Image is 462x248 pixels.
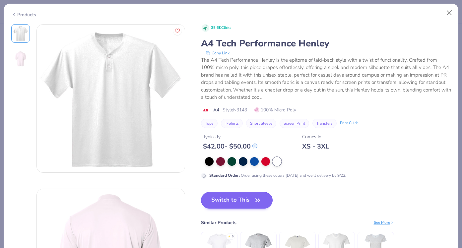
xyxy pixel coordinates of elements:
[203,142,257,151] div: $ 42.00 - $ 50.00
[232,234,233,239] div: 5
[201,192,273,209] button: Switch to This
[209,172,346,178] div: Order using these colors [DATE] and we’ll delivery by 9/22.
[223,106,247,113] span: Style N3143
[213,106,219,113] span: A4
[13,51,29,67] img: Back
[302,133,329,140] div: Comes In
[374,219,394,225] div: See More
[280,119,309,128] button: Screen Print
[443,7,456,19] button: Close
[302,142,329,151] div: XS - 3XL
[201,219,236,226] div: Similar Products
[228,234,231,237] div: ★
[201,56,451,101] div: The A4 Tech Performance Henley is the epitome of laid-back style with a twist of functionality. C...
[201,37,451,50] div: A4 Tech Performance Henley
[340,120,359,126] div: Print Guide
[312,119,337,128] button: Transfers
[246,119,276,128] button: Short Sleeve
[204,50,231,56] button: copy to clipboard
[209,173,240,178] strong: Standard Order :
[11,11,36,18] div: Products
[203,133,257,140] div: Typically
[201,107,210,113] img: brand logo
[201,119,218,128] button: Tops
[13,26,29,41] img: Front
[254,106,296,113] span: 100% Micro Poly
[211,25,231,31] span: 35.6K Clicks
[173,27,182,35] button: Like
[221,119,243,128] button: T-Shirts
[37,25,185,172] img: Front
